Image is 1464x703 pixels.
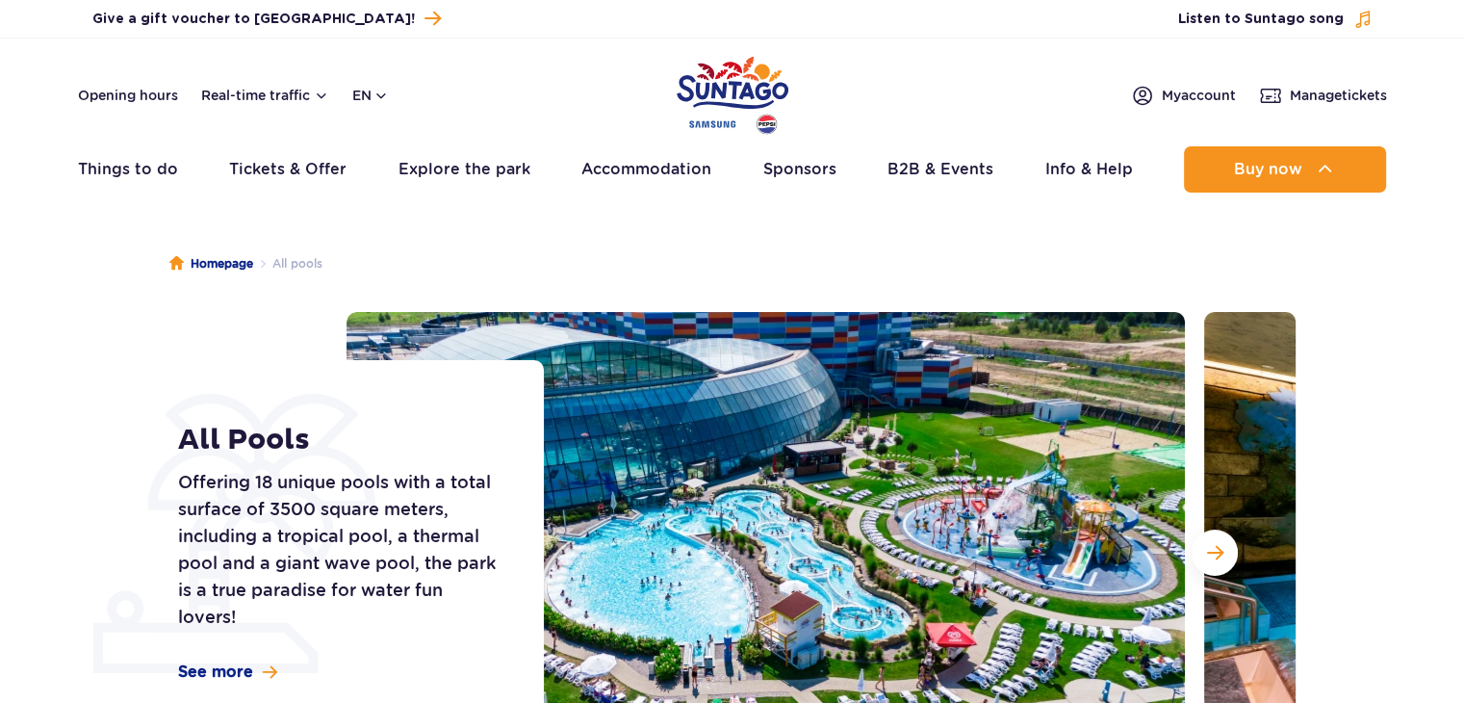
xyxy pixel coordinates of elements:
[1290,86,1387,105] span: Manage tickets
[1178,10,1344,29] span: Listen to Suntago song
[253,254,322,273] li: All pools
[178,662,253,683] span: See more
[92,10,415,29] span: Give a gift voucher to [GEOGRAPHIC_DATA]!
[1192,530,1238,576] button: Next slide
[1178,10,1373,29] button: Listen to Suntago song
[178,423,501,457] h1: All Pools
[677,48,788,137] a: Park of Poland
[1162,86,1236,105] span: My account
[581,146,711,193] a: Accommodation
[887,146,993,193] a: B2B & Events
[1131,84,1236,107] a: Myaccount
[352,86,389,105] button: en
[763,146,836,193] a: Sponsors
[178,469,501,631] p: Offering 18 unique pools with a total surface of 3500 square meters, including a tropical pool, a...
[201,88,329,103] button: Real-time traffic
[1184,146,1386,193] button: Buy now
[1045,146,1133,193] a: Info & Help
[178,662,277,683] a: See more
[78,146,178,193] a: Things to do
[169,254,253,273] a: Homepage
[229,146,347,193] a: Tickets & Offer
[1234,161,1302,178] span: Buy now
[1259,84,1387,107] a: Managetickets
[92,6,441,32] a: Give a gift voucher to [GEOGRAPHIC_DATA]!
[398,146,530,193] a: Explore the park
[78,86,178,105] a: Opening hours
